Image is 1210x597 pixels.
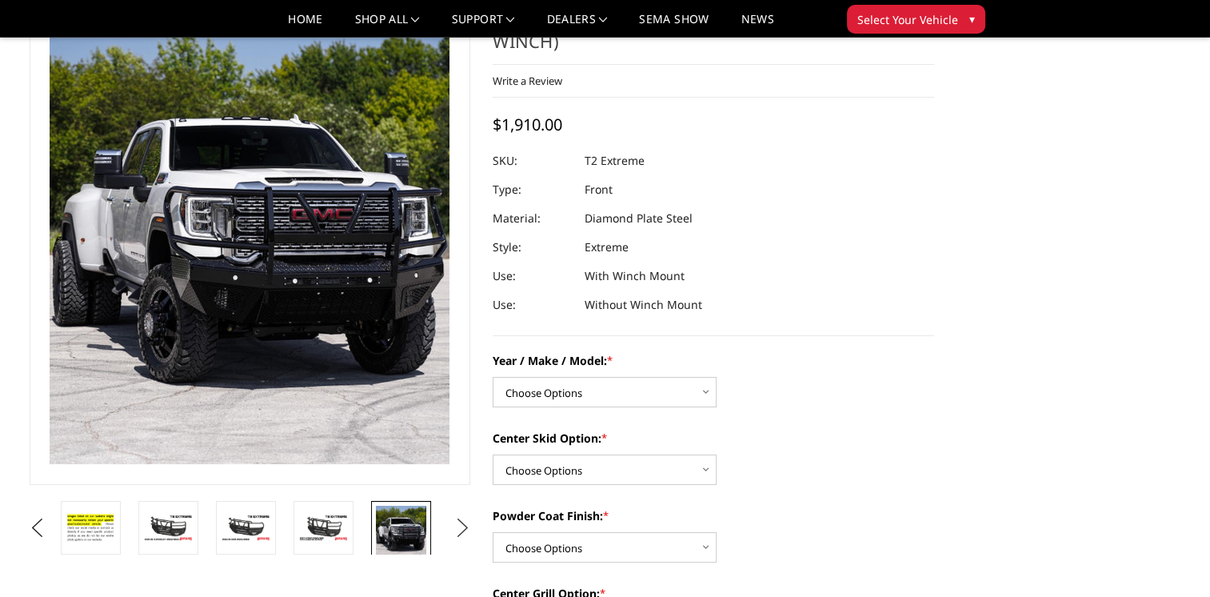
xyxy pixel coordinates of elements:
[493,114,562,135] span: $1,910.00
[493,262,573,290] dt: Use:
[585,233,629,262] dd: Extreme
[66,511,116,545] img: T2 Series - Extreme Front Bumper (receiver or winch)
[143,514,194,542] img: T2 Series - Extreme Front Bumper (receiver or winch)
[857,11,958,28] span: Select Your Vehicle
[493,204,573,233] dt: Material:
[1130,520,1210,597] iframe: Chat Widget
[493,290,573,319] dt: Use:
[493,430,934,447] label: Center Skid Option:
[741,14,773,37] a: News
[585,262,685,290] dd: With Winch Mount
[585,146,645,175] dd: T2 Extreme
[298,514,349,542] img: T2 Series - Extreme Front Bumper (receiver or winch)
[493,146,573,175] dt: SKU:
[585,204,693,233] dd: Diamond Plate Steel
[452,14,515,37] a: Support
[493,507,934,524] label: Powder Coat Finish:
[26,516,50,540] button: Previous
[585,290,702,319] dd: Without Winch Mount
[288,14,322,37] a: Home
[547,14,608,37] a: Dealers
[639,14,709,37] a: SEMA Show
[847,5,985,34] button: Select Your Vehicle
[30,5,471,485] a: T2 Series - Extreme Front Bumper (receiver or winch)
[450,516,474,540] button: Next
[493,233,573,262] dt: Style:
[969,10,975,27] span: ▾
[493,175,573,204] dt: Type:
[493,352,934,369] label: Year / Make / Model:
[376,506,426,561] img: T2 Series - Extreme Front Bumper (receiver or winch)
[585,175,613,204] dd: Front
[221,514,271,542] img: T2 Series - Extreme Front Bumper (receiver or winch)
[493,74,562,88] a: Write a Review
[355,14,420,37] a: shop all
